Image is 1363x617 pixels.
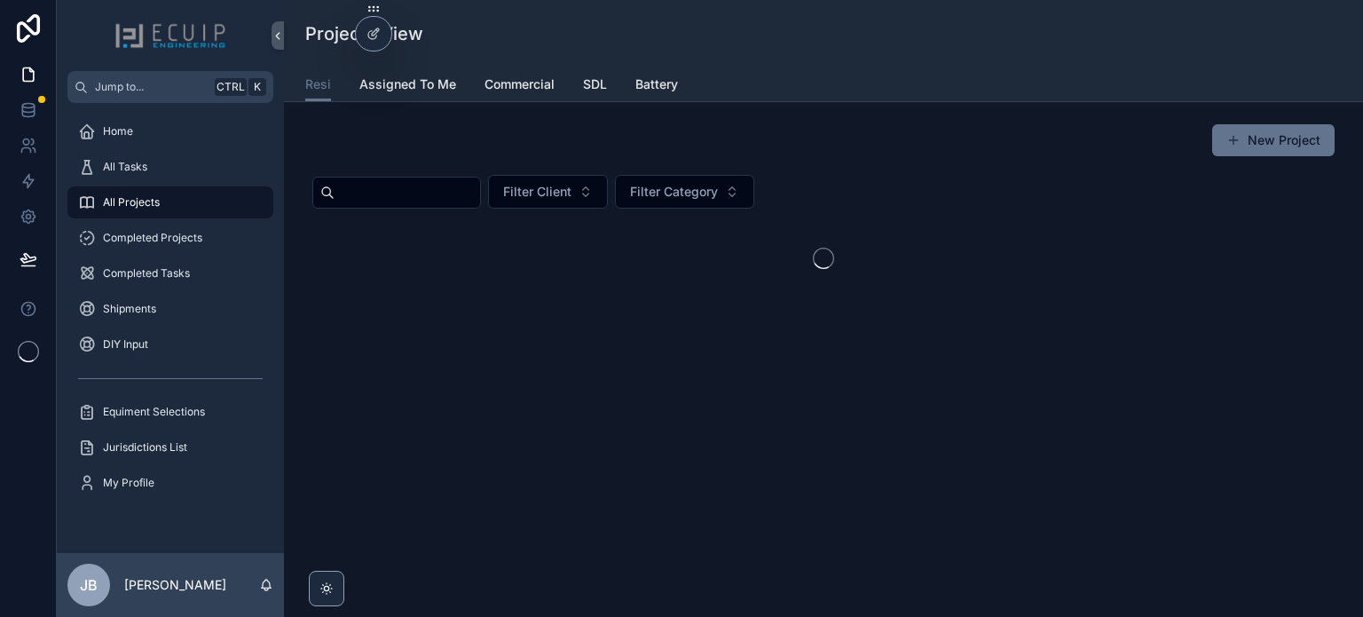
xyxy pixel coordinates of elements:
button: Jump to...CtrlK [67,71,273,103]
button: Select Button [488,175,608,209]
span: Jurisdictions List [103,440,187,455]
a: SDL [583,68,607,104]
span: Shipments [103,302,156,316]
span: Resi [305,75,331,93]
button: New Project [1212,124,1335,156]
span: Filter Category [630,183,718,201]
a: My Profile [67,467,273,499]
img: App logo [114,21,226,50]
span: SDL [583,75,607,93]
span: Battery [635,75,678,93]
span: All Tasks [103,160,147,174]
span: Completed Projects [103,231,202,245]
span: Commercial [485,75,555,93]
a: Commercial [485,68,555,104]
a: All Projects [67,186,273,218]
a: Home [67,115,273,147]
span: Completed Tasks [103,266,190,281]
a: Battery [635,68,678,104]
a: Completed Tasks [67,257,273,289]
a: Shipments [67,293,273,325]
div: scrollable content [57,103,284,522]
span: Equiment Selections [103,405,205,419]
p: [PERSON_NAME] [124,576,226,594]
a: All Tasks [67,151,273,183]
h1: Projects View [305,21,423,46]
a: Resi [305,68,331,102]
button: Select Button [615,175,754,209]
span: Home [103,124,133,138]
span: My Profile [103,476,154,490]
span: Filter Client [503,183,571,201]
a: DIY Input [67,328,273,360]
span: K [250,80,264,94]
span: All Projects [103,195,160,210]
span: JB [80,574,98,596]
a: Jurisdictions List [67,431,273,463]
span: Ctrl [215,78,247,96]
span: DIY Input [103,337,148,352]
a: Assigned To Me [359,68,456,104]
a: Completed Projects [67,222,273,254]
span: Jump to... [95,80,208,94]
span: Assigned To Me [359,75,456,93]
a: Equiment Selections [67,396,273,428]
